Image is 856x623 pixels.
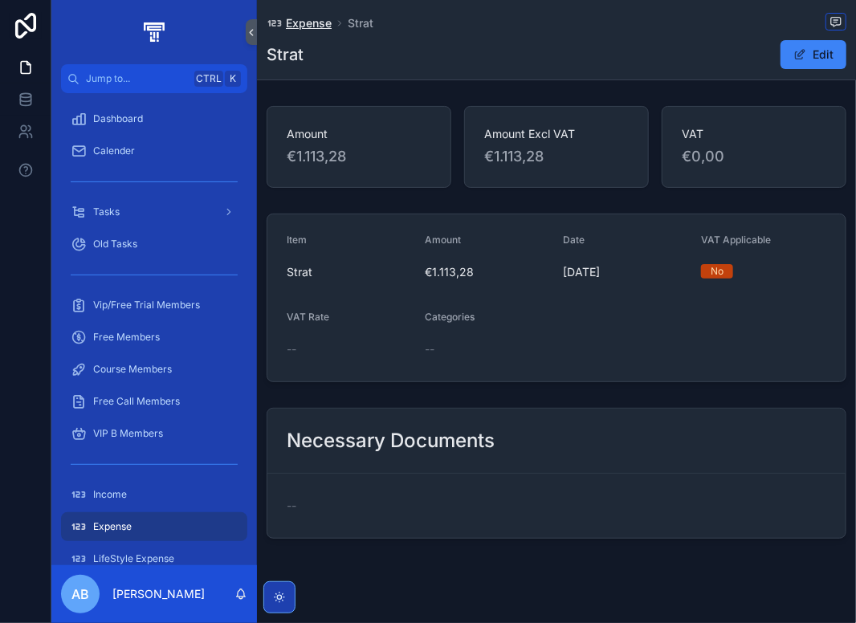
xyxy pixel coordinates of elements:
span: K [226,72,239,85]
span: Income [93,488,127,501]
a: Tasks [61,197,247,226]
span: Course Members [93,363,172,376]
span: Dashboard [93,112,143,125]
span: €1.113,28 [484,145,629,168]
a: LifeStyle Expense [61,544,247,573]
span: Date [563,234,585,246]
span: Item [287,234,307,246]
a: Expense [267,15,332,31]
span: -- [425,341,434,357]
a: Income [61,480,247,509]
p: [PERSON_NAME] [112,586,205,602]
a: Free Members [61,323,247,352]
span: Categories [425,311,475,323]
a: Calender [61,136,247,165]
span: Old Tasks [93,238,137,250]
a: Strat [348,15,373,31]
div: scrollable content [51,93,257,565]
span: Amount Excl VAT [484,126,629,142]
span: VAT Applicable [701,234,771,246]
button: Edit [781,40,846,69]
span: AB [71,584,89,604]
span: LifeStyle Expense [93,552,174,565]
a: Dashboard [61,104,247,133]
a: Old Tasks [61,230,247,259]
span: Amount [425,234,461,246]
span: Free Call Members [93,395,180,408]
span: Tasks [93,206,120,218]
span: €0,00 [682,145,826,168]
a: Course Members [61,355,247,384]
span: €1.113,28 [425,264,550,280]
div: No [711,264,724,279]
button: Jump to...CtrlK [61,64,247,93]
span: Strat [287,264,412,280]
span: VAT [682,126,826,142]
span: [DATE] [563,264,688,280]
span: Free Members [93,331,160,344]
span: Vip/Free Trial Members [93,299,200,311]
span: Amount [287,126,431,142]
span: Jump to... [86,72,188,85]
span: Expense [93,520,132,533]
span: Calender [93,145,135,157]
span: -- [287,498,296,514]
h2: Necessary Documents [287,428,495,454]
a: Expense [61,512,247,541]
span: Ctrl [194,71,223,87]
span: Expense [286,15,332,31]
a: Free Call Members [61,387,247,416]
img: App logo [141,19,167,45]
a: VIP B Members [61,419,247,448]
span: VIP B Members [93,427,163,440]
h1: Strat [267,43,304,66]
span: -- [287,341,296,357]
span: VAT Rate [287,311,329,323]
a: Vip/Free Trial Members [61,291,247,320]
span: €1.113,28 [287,145,431,168]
